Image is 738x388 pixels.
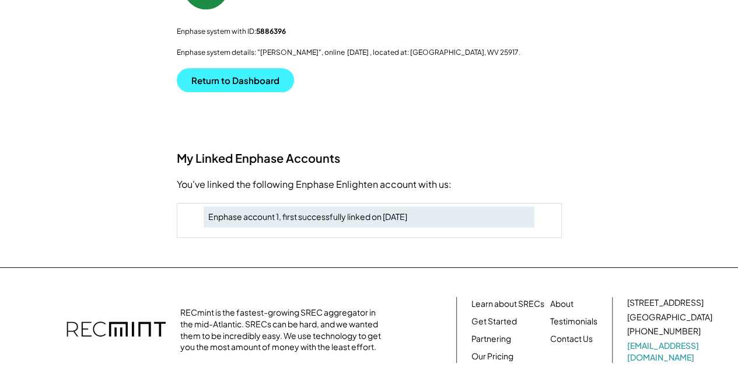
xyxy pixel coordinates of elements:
[550,298,573,310] a: About
[627,297,704,309] div: [STREET_ADDRESS]
[471,316,517,327] a: Get Started
[180,307,387,352] div: RECmint is the fastest-growing SREC aggregator in the mid-Atlantic. SRECs can be hard, and we wan...
[208,211,530,223] div: Enphase account 1, first successfully linked on [DATE]
[177,48,562,57] div: Enphase system details: "[PERSON_NAME]", online [DATE] , located at: [GEOGRAPHIC_DATA], WV 25917.
[471,351,513,362] a: Our Pricing
[627,326,701,337] div: [PHONE_NUMBER]
[67,310,166,351] img: recmint-logotype%403x.png
[627,312,712,323] div: [GEOGRAPHIC_DATA]
[627,340,715,363] a: [EMAIL_ADDRESS][DOMAIN_NAME]
[550,333,593,345] a: Contact Us
[256,27,286,36] strong: 5886396
[550,316,597,327] a: Testimonials
[177,68,294,92] button: Return to Dashboard
[471,298,544,310] a: Learn about SRECs
[177,177,562,191] div: You've linked the following Enphase Enlighten account with us:
[177,27,562,36] div: Enphase system with ID:
[177,151,562,166] h3: My Linked Enphase Accounts
[471,333,511,345] a: Partnering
